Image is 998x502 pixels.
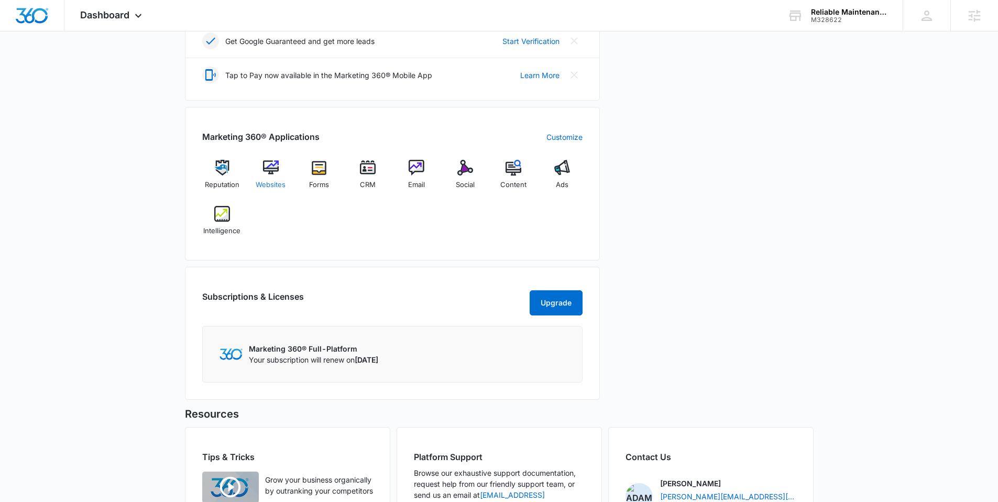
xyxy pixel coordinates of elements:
[493,160,534,198] a: Content
[256,180,286,190] span: Websites
[660,478,721,489] p: [PERSON_NAME]
[299,160,339,198] a: Forms
[566,32,583,49] button: Close
[500,180,527,190] span: Content
[456,180,475,190] span: Social
[250,160,291,198] a: Websites
[265,474,373,496] p: Grow your business organically by outranking your competitors
[348,160,388,198] a: CRM
[626,451,796,463] h2: Contact Us
[530,290,583,315] button: Upgrade
[360,180,376,190] span: CRM
[202,206,243,244] a: Intelligence
[811,8,887,16] div: account name
[502,36,560,47] a: Start Verification
[225,36,375,47] p: Get Google Guaranteed and get more leads
[202,290,304,311] h2: Subscriptions & Licenses
[220,348,243,359] img: Marketing 360 Logo
[202,160,243,198] a: Reputation
[225,70,432,81] p: Tap to Pay now available in the Marketing 360® Mobile App
[185,406,814,422] h5: Resources
[355,355,378,364] span: [DATE]
[520,70,560,81] a: Learn More
[408,180,425,190] span: Email
[397,160,437,198] a: Email
[202,451,373,463] h2: Tips & Tricks
[205,180,239,190] span: Reputation
[249,343,378,354] p: Marketing 360® Full-Platform
[249,354,378,365] p: Your subscription will renew on
[811,16,887,24] div: account id
[660,491,796,502] a: [PERSON_NAME][EMAIL_ADDRESS][PERSON_NAME][DOMAIN_NAME]
[309,180,329,190] span: Forms
[445,160,485,198] a: Social
[203,226,240,236] span: Intelligence
[542,160,583,198] a: Ads
[202,130,320,143] h2: Marketing 360® Applications
[546,132,583,143] a: Customize
[80,9,129,20] span: Dashboard
[566,67,583,83] button: Close
[556,180,568,190] span: Ads
[414,451,585,463] h2: Platform Support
